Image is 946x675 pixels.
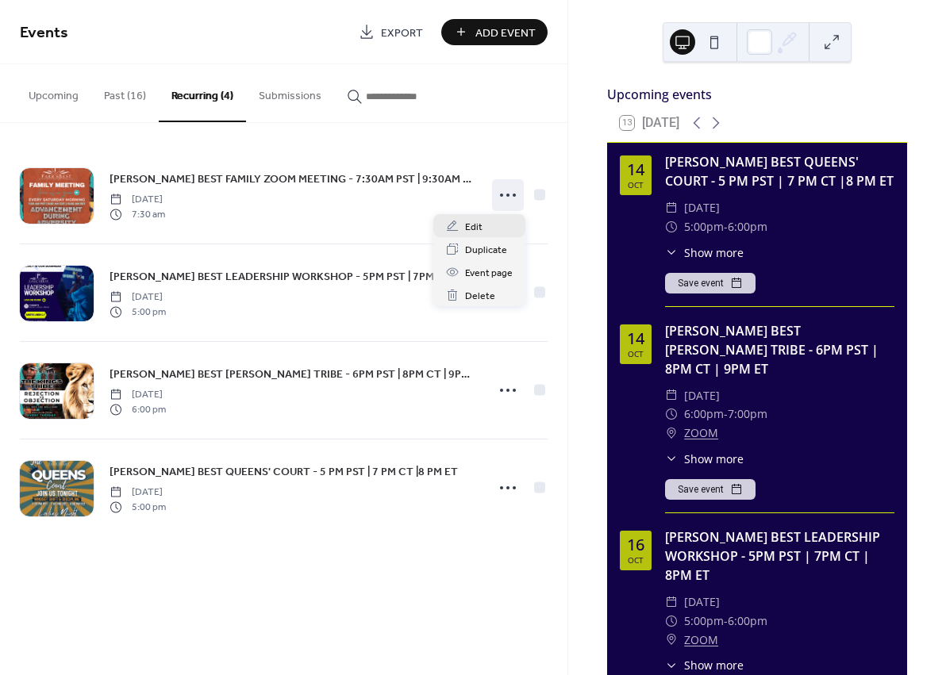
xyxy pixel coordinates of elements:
span: [DATE] [110,290,166,305]
span: 6:00pm [728,612,767,631]
span: [DATE] [110,388,166,402]
div: ​ [665,244,678,261]
button: Recurring (4) [159,64,246,122]
div: 14 [627,162,644,178]
span: 7:30 am [110,207,165,221]
span: Edit [465,219,483,236]
span: 5:00pm [684,217,724,236]
div: [PERSON_NAME] BEST [PERSON_NAME] TRIBE - 6PM PST | 8PM CT | 9PM ET [665,321,894,378]
a: ZOOM [684,424,718,443]
div: ​ [665,657,678,673]
span: - [724,612,728,631]
span: [DATE] [110,485,166,500]
span: Delete [465,288,495,305]
span: [PERSON_NAME] BEST FAMILY ZOOM MEETING - 7:30AM PST | 9:30AM CST | 10:30AM EST [110,171,476,188]
div: Oct [628,350,644,358]
button: Save event [665,273,756,293]
span: [PERSON_NAME] BEST QUEENS' COURT - 5 PM PST | 7 PM CT |8 PM ET [110,464,458,481]
span: Show more [684,657,744,673]
span: [DATE] [684,593,720,612]
span: 7:00pm [728,405,767,424]
span: Events [20,17,68,48]
div: ​ [665,405,678,424]
span: Export [381,25,423,41]
span: Event page [465,265,513,282]
button: Add Event [441,19,548,45]
a: [PERSON_NAME] BEST LEADERSHIP WORKSHOP - 5PM PST | 7PM CT | 8PM ET [110,267,476,286]
span: 6:00pm [684,405,724,424]
div: ​ [665,631,678,650]
button: ​Show more [665,244,744,261]
a: Export [347,19,435,45]
button: Save event [665,479,756,500]
div: ​ [665,217,678,236]
div: [PERSON_NAME] BEST LEADERSHIP WORKSHOP - 5PM PST | 7PM CT | 8PM ET [665,527,894,585]
div: 14 [627,331,644,347]
span: Add Event [475,25,536,41]
div: ​ [665,198,678,217]
div: [PERSON_NAME] BEST QUEENS' COURT - 5 PM PST | 7 PM CT |8 PM ET [665,152,894,190]
a: [PERSON_NAME] BEST FAMILY ZOOM MEETING - 7:30AM PST | 9:30AM CST | 10:30AM EST [110,170,476,188]
button: Submissions [246,64,334,121]
span: Show more [684,451,744,467]
span: - [724,217,728,236]
a: [PERSON_NAME] BEST QUEENS' COURT - 5 PM PST | 7 PM CT |8 PM ET [110,462,458,481]
div: ​ [665,424,678,443]
span: 5:00pm [684,612,724,631]
button: Upcoming [16,64,91,121]
span: 6:00pm [728,217,767,236]
div: ​ [665,451,678,467]
span: [PERSON_NAME] BEST [PERSON_NAME] TRIBE - 6PM PST | 8PM CT | 9PM ET [110,366,476,383]
span: 6:00 pm [110,402,166,416]
div: Oct [628,181,644,189]
button: Past (16) [91,64,159,121]
span: - [724,405,728,424]
span: [DATE] [110,193,165,207]
span: [DATE] [684,198,720,217]
a: [PERSON_NAME] BEST [PERSON_NAME] TRIBE - 6PM PST | 8PM CT | 9PM ET [110,365,476,383]
span: 5:00 pm [110,500,166,514]
div: ​ [665,612,678,631]
div: ​ [665,593,678,612]
span: [DATE] [684,386,720,405]
div: Oct [628,556,644,564]
div: 16 [627,537,644,553]
span: Duplicate [465,242,507,259]
a: ZOOM [684,631,718,650]
div: ​ [665,386,678,405]
span: Show more [684,244,744,261]
button: ​Show more [665,451,744,467]
div: Upcoming events [607,85,907,104]
span: 5:00 pm [110,305,166,319]
button: ​Show more [665,657,744,673]
span: [PERSON_NAME] BEST LEADERSHIP WORKSHOP - 5PM PST | 7PM CT | 8PM ET [110,269,476,286]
